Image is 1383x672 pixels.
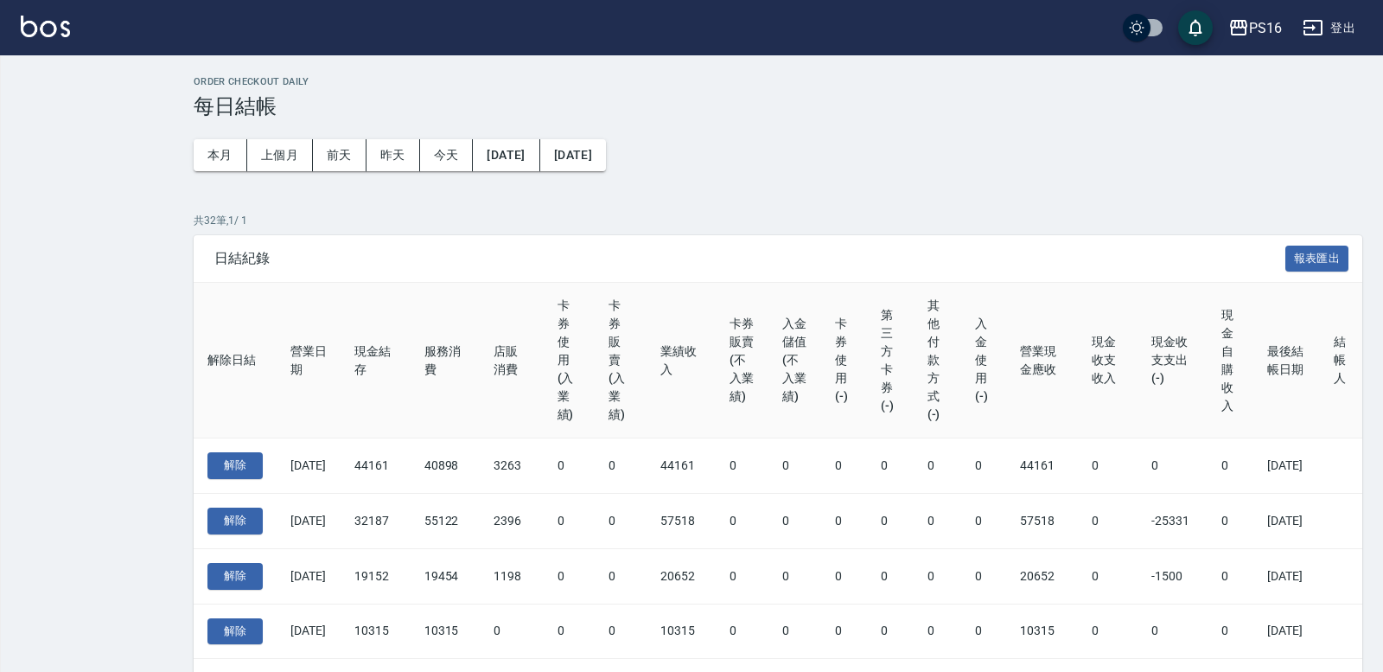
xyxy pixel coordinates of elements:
td: 0 [1078,438,1138,494]
td: 0 [1138,438,1208,494]
td: [DATE] [1253,438,1320,494]
th: 服務消費 [411,283,481,438]
td: 0 [821,548,866,604]
td: 0 [914,494,961,549]
td: 0 [961,548,1006,604]
button: 解除 [207,618,263,645]
td: 0 [716,494,768,549]
h3: 每日結帳 [194,94,1362,118]
th: 解除日結 [194,283,277,438]
td: 2396 [480,494,543,549]
div: PS16 [1249,17,1282,39]
td: 0 [544,604,596,659]
button: 解除 [207,452,263,479]
td: 0 [1208,548,1253,604]
td: 57518 [647,494,717,549]
img: Logo [21,16,70,37]
button: PS16 [1221,10,1289,46]
th: 卡券販賣(入業績) [595,283,647,438]
td: 0 [1208,604,1253,659]
td: 0 [821,438,866,494]
td: 0 [914,438,961,494]
th: 營業日期 [277,283,341,438]
button: 今天 [420,139,474,171]
td: 0 [867,438,914,494]
td: 0 [544,494,596,549]
td: 20652 [647,548,717,604]
td: 32187 [341,494,411,549]
td: 0 [595,604,647,659]
td: 0 [716,548,768,604]
td: 0 [768,494,821,549]
td: 10315 [1006,604,1078,659]
td: 0 [1208,438,1253,494]
td: 0 [595,548,647,604]
td: 44161 [1006,438,1078,494]
td: 0 [768,438,821,494]
td: [DATE] [1253,494,1320,549]
td: 44161 [341,438,411,494]
td: 0 [1078,548,1138,604]
td: 44161 [647,438,717,494]
td: 0 [716,438,768,494]
th: 其他付款方式(-) [914,283,961,438]
td: 10315 [411,604,481,659]
th: 卡券販賣(不入業績) [716,283,768,438]
button: save [1178,10,1213,45]
button: 本月 [194,139,247,171]
td: [DATE] [277,604,341,659]
td: 0 [914,548,961,604]
td: 0 [480,604,543,659]
button: [DATE] [540,139,606,171]
th: 卡券使用(-) [821,283,866,438]
td: 0 [914,604,961,659]
button: 前天 [313,139,366,171]
td: 0 [961,494,1006,549]
span: 日結紀錄 [214,250,1285,267]
button: 登出 [1296,12,1362,44]
th: 最後結帳日期 [1253,283,1320,438]
th: 現金結存 [341,283,411,438]
td: 0 [768,604,821,659]
td: 0 [867,494,914,549]
td: 0 [595,494,647,549]
td: 0 [716,604,768,659]
td: 0 [768,548,821,604]
th: 入金儲值(不入業績) [768,283,821,438]
td: -25331 [1138,494,1208,549]
th: 現金收支支出(-) [1138,283,1208,438]
button: 解除 [207,508,263,534]
td: 40898 [411,438,481,494]
th: 現金收支收入 [1078,283,1138,438]
button: [DATE] [473,139,539,171]
td: 19454 [411,548,481,604]
th: 結帳人 [1320,283,1362,438]
th: 營業現金應收 [1006,283,1078,438]
button: 報表匯出 [1285,246,1349,272]
td: 55122 [411,494,481,549]
td: 0 [595,438,647,494]
p: 共 32 筆, 1 / 1 [194,213,1362,228]
td: 57518 [1006,494,1078,549]
td: 0 [1208,494,1253,549]
td: 0 [544,548,596,604]
td: 0 [961,604,1006,659]
td: 0 [1078,494,1138,549]
td: 20652 [1006,548,1078,604]
td: [DATE] [1253,548,1320,604]
td: 10315 [647,604,717,659]
td: 0 [1078,604,1138,659]
td: 0 [821,604,866,659]
th: 卡券使用(入業績) [544,283,596,438]
td: 0 [821,494,866,549]
button: 解除 [207,563,263,590]
td: [DATE] [1253,604,1320,659]
td: 10315 [341,604,411,659]
td: 3263 [480,438,543,494]
a: 報表匯出 [1285,249,1349,266]
td: 1198 [480,548,543,604]
td: [DATE] [277,548,341,604]
th: 入金使用(-) [961,283,1006,438]
th: 店販消費 [480,283,543,438]
td: 0 [867,604,914,659]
